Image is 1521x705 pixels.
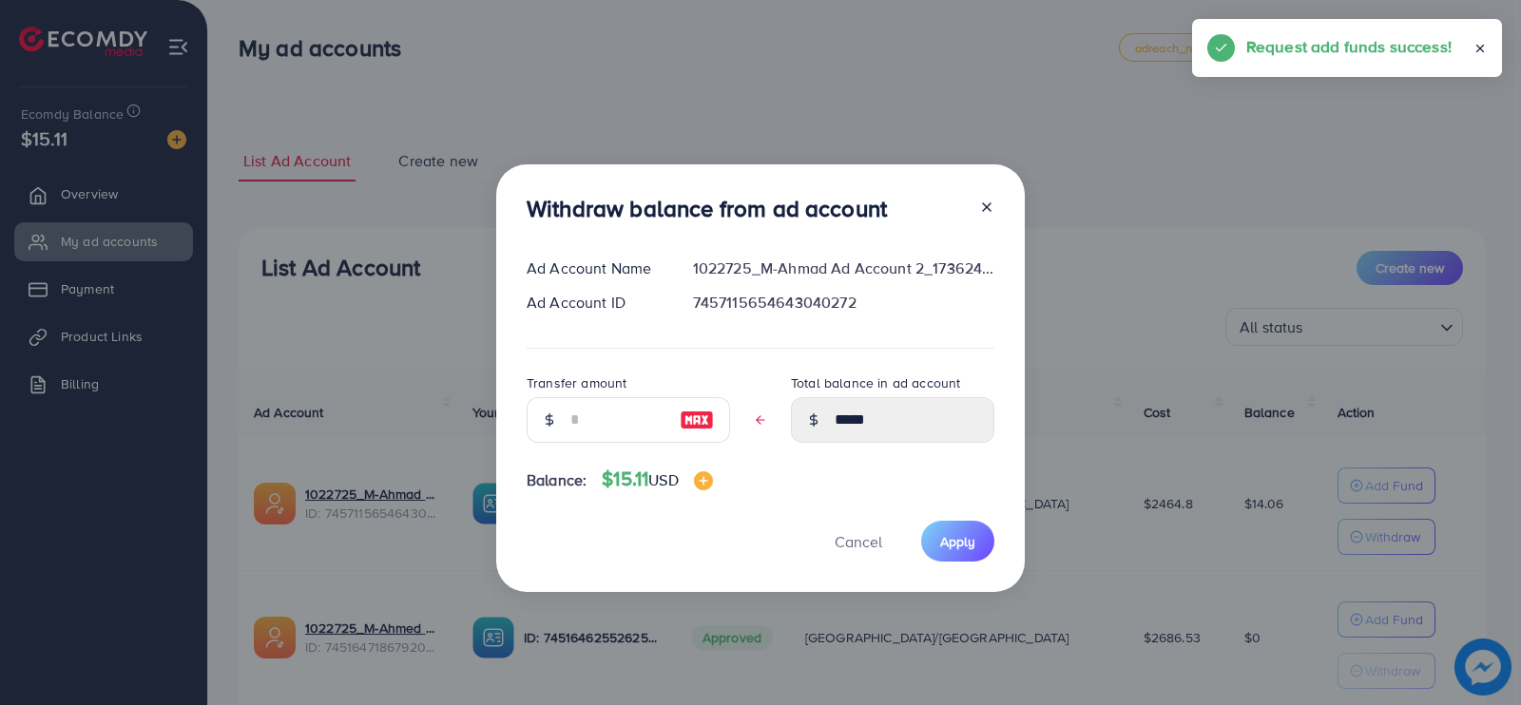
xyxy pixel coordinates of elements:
[694,471,713,490] img: image
[811,521,906,562] button: Cancel
[511,257,678,279] div: Ad Account Name
[527,373,626,392] label: Transfer amount
[602,467,712,491] h4: $15.11
[678,257,1010,279] div: 1022725_M-Ahmad Ad Account 2_1736245040763
[678,292,1010,314] div: 7457115654643040272
[791,373,960,392] label: Total balance in ad account
[511,292,678,314] div: Ad Account ID
[648,469,678,490] span: USD
[940,532,975,551] span: Apply
[835,531,882,552] span: Cancel
[527,195,887,222] h3: Withdraw balance from ad account
[1246,34,1452,59] h5: Request add funds success!
[921,521,994,562] button: Apply
[527,469,587,491] span: Balance:
[680,409,714,431] img: image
